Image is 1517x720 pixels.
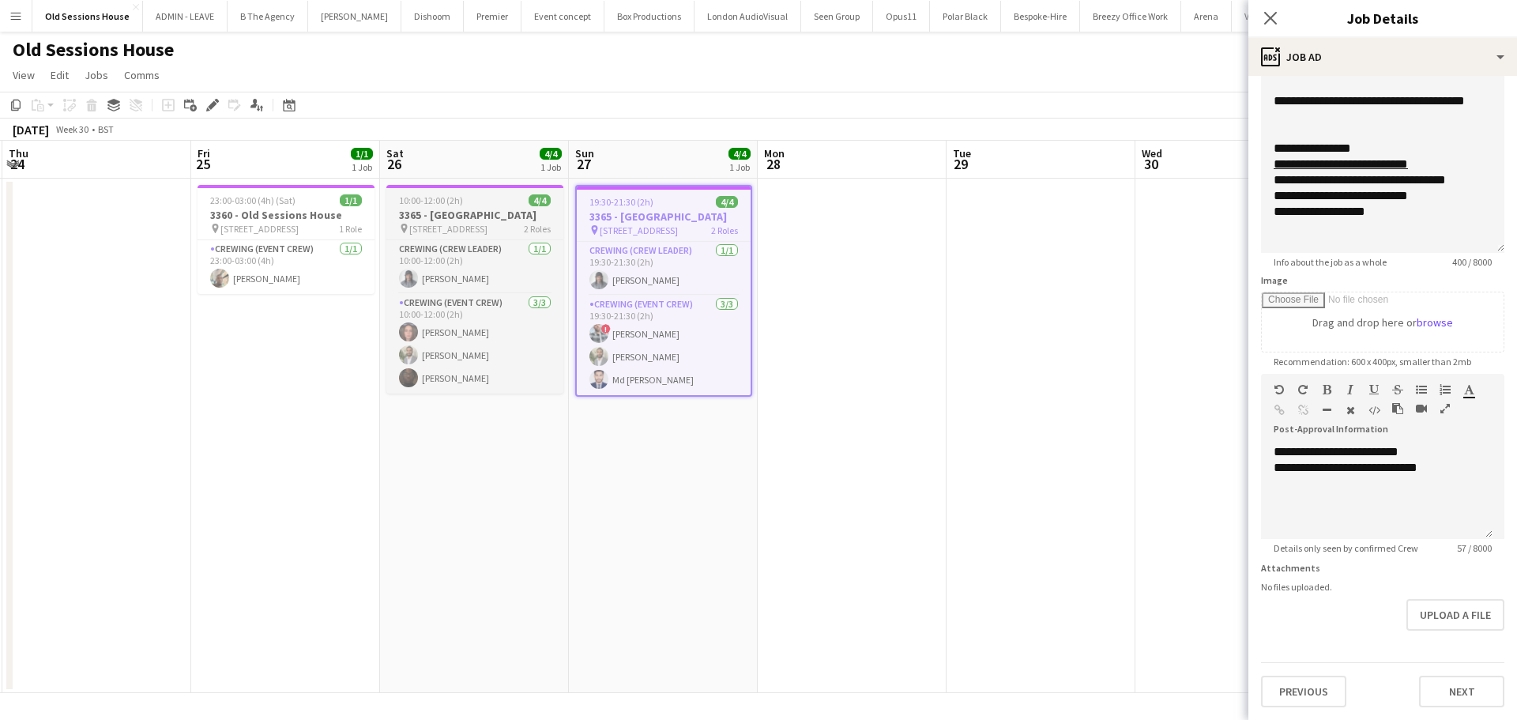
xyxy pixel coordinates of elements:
button: Underline [1368,383,1380,396]
button: Dishoom [401,1,464,32]
a: Comms [118,65,166,85]
button: ADMIN - LEAVE [143,1,228,32]
app-job-card: 10:00-12:00 (2h)4/43365 - [GEOGRAPHIC_DATA] [STREET_ADDRESS]2 RolesCrewing (Crew Leader)1/110:00-... [386,185,563,394]
span: 28 [762,155,785,173]
button: Horizontal Line [1321,404,1332,417]
app-job-card: 19:30-21:30 (2h)4/43365 - [GEOGRAPHIC_DATA] [STREET_ADDRESS]2 RolesCrewing (Crew Leader)1/119:30-... [575,185,752,397]
h3: 3360 - Old Sessions House [198,208,375,222]
label: Attachments [1261,562,1320,574]
button: Vampire Productions [1232,1,1342,32]
span: [STREET_ADDRESS] [409,223,487,235]
app-card-role: Crewing (Event Crew)1/123:00-03:00 (4h)[PERSON_NAME] [198,240,375,294]
div: No files uploaded. [1261,581,1504,593]
a: Jobs [78,65,115,85]
span: 4/4 [540,148,562,160]
span: 400 / 8000 [1440,256,1504,268]
button: Bespoke-Hire [1001,1,1080,32]
app-card-role: Crewing (Event Crew)3/319:30-21:30 (2h)![PERSON_NAME][PERSON_NAME]Md [PERSON_NAME] [577,296,751,395]
button: Opus11 [873,1,930,32]
span: Sun [575,146,594,160]
button: Undo [1274,383,1285,396]
span: [STREET_ADDRESS] [600,224,678,236]
button: Bold [1321,383,1332,396]
span: View [13,68,35,82]
button: Box Productions [604,1,695,32]
span: Tue [953,146,971,160]
div: [DATE] [13,122,49,138]
div: 1 Job [352,161,372,173]
span: Wed [1142,146,1162,160]
span: Jobs [85,68,108,82]
span: 4/4 [716,196,738,208]
span: Week 30 [52,123,92,135]
span: 19:30-21:30 (2h) [589,196,653,208]
span: 57 / 8000 [1444,542,1504,554]
button: [PERSON_NAME] [308,1,401,32]
div: BST [98,123,114,135]
button: Seen Group [801,1,873,32]
app-card-role: Crewing (Crew Leader)1/110:00-12:00 (2h)[PERSON_NAME] [386,240,563,294]
span: 29 [950,155,971,173]
h3: Job Details [1248,8,1517,28]
button: Unordered List [1416,383,1427,396]
div: 1 Job [540,161,561,173]
span: Thu [9,146,28,160]
span: 1/1 [351,148,373,160]
h3: 3365 - [GEOGRAPHIC_DATA] [386,208,563,222]
button: Polar Black [930,1,1001,32]
button: Strikethrough [1392,383,1403,396]
a: View [6,65,41,85]
span: Recommendation: 600 x 400px, smaller than 2mb [1261,356,1484,368]
span: Edit [51,68,69,82]
span: 25 [195,155,210,173]
span: 1 Role [339,223,362,235]
app-card-role: Crewing (Event Crew)3/310:00-12:00 (2h)[PERSON_NAME][PERSON_NAME][PERSON_NAME] [386,294,563,394]
span: 23:00-03:00 (4h) (Sat) [210,194,295,206]
app-card-role: Crewing (Crew Leader)1/119:30-21:30 (2h)[PERSON_NAME] [577,242,751,296]
button: London AudioVisual [695,1,801,32]
button: Insert video [1416,402,1427,415]
span: 10:00-12:00 (2h) [399,194,463,206]
button: Italic [1345,383,1356,396]
button: Ordered List [1440,383,1451,396]
span: ! [601,324,611,334]
a: Edit [44,65,75,85]
div: Job Ad [1248,38,1517,76]
span: 2 Roles [711,224,738,236]
button: Redo [1297,383,1308,396]
span: 1/1 [340,194,362,206]
span: Comms [124,68,160,82]
button: Text Color [1463,383,1474,396]
button: Next [1419,676,1504,707]
span: 27 [573,155,594,173]
span: 30 [1139,155,1162,173]
span: 2 Roles [524,223,551,235]
button: Upload a file [1406,599,1504,631]
span: 4/4 [728,148,751,160]
span: Fri [198,146,210,160]
button: Previous [1261,676,1346,707]
button: Clear Formatting [1345,404,1356,417]
button: HTML Code [1368,404,1380,417]
div: 1 Job [729,161,750,173]
span: 26 [384,155,404,173]
app-job-card: 23:00-03:00 (4h) (Sat)1/13360 - Old Sessions House [STREET_ADDRESS]1 RoleCrewing (Event Crew)1/12... [198,185,375,294]
span: [STREET_ADDRESS] [220,223,299,235]
button: B The Agency [228,1,308,32]
button: Event concept [521,1,604,32]
span: Info about the job as a whole [1261,256,1399,268]
button: Premier [464,1,521,32]
button: Fullscreen [1440,402,1451,415]
button: Breezy Office Work [1080,1,1181,32]
span: Sat [386,146,404,160]
h3: 3365 - [GEOGRAPHIC_DATA] [577,209,751,224]
button: Old Sessions House [32,1,143,32]
button: Arena [1181,1,1232,32]
button: Paste as plain text [1392,402,1403,415]
h1: Old Sessions House [13,38,174,62]
span: Details only seen by confirmed Crew [1261,542,1431,554]
span: Mon [764,146,785,160]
